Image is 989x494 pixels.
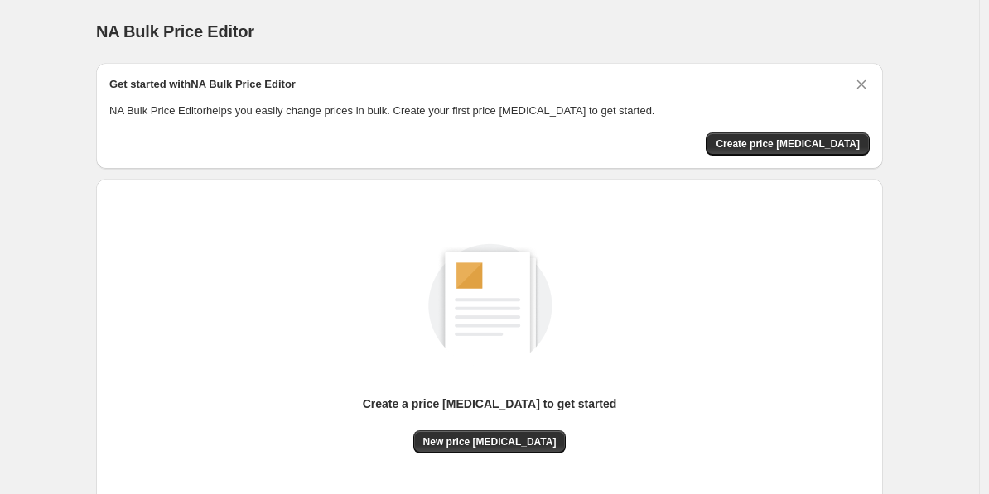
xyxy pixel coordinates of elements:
[423,435,557,448] span: New price [MEDICAL_DATA]
[716,137,860,151] span: Create price [MEDICAL_DATA]
[109,103,870,119] p: NA Bulk Price Editor helps you easily change prices in bulk. Create your first price [MEDICAL_DAT...
[96,22,254,41] span: NA Bulk Price Editor
[706,132,870,156] button: Create price change job
[413,430,567,453] button: New price [MEDICAL_DATA]
[853,76,870,93] button: Dismiss card
[363,396,617,412] p: Create a price [MEDICAL_DATA] to get started
[109,76,296,93] h2: Get started with NA Bulk Price Editor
